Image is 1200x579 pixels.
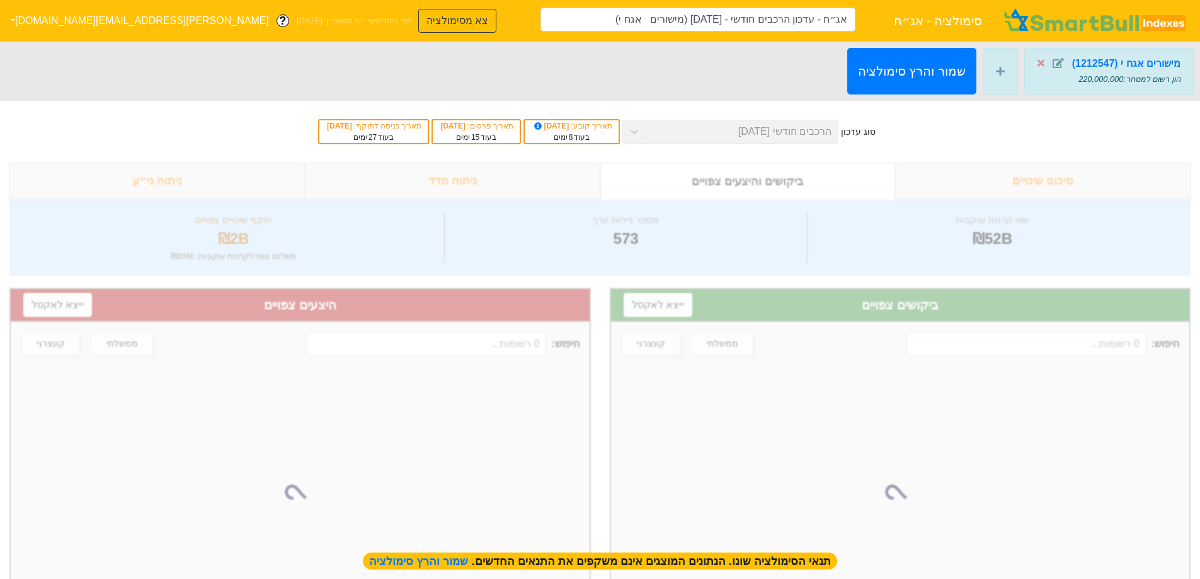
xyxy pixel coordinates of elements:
[906,332,1179,356] span: חיפוש :
[637,337,665,351] div: קונצרני
[1002,8,1190,33] img: SmartBull
[811,227,1174,250] div: ₪52B
[811,213,1174,227] div: שווי קרנות עוקבות
[327,122,354,130] span: [DATE]
[1072,58,1180,69] strong: מישורים אגח י (1212547)
[471,133,479,142] span: 15
[624,293,692,317] button: ייצא לאקסל
[106,337,138,351] div: ממשלתי
[692,333,753,355] button: ממשלתי
[306,332,579,356] span: חיפוש :
[540,8,855,32] input: אג״ח - עדכון הרכבים חודשי - 29/09/25 (מישורים אגח י)
[326,132,421,143] div: בעוד ימים
[306,332,546,356] input: 0 רשומות...
[847,48,976,95] button: שמור והרץ סימולציה
[707,337,738,351] div: ממשלתי
[23,295,577,314] div: היצעים צפויים
[26,227,441,250] div: ₪2B
[531,132,612,143] div: בעוד ימים
[624,295,1177,314] div: ביקושים צפויים
[448,227,804,250] div: 573
[26,213,441,227] div: היקף שינויים צפויים
[448,213,804,227] div: מספר ניירות ערך
[418,9,496,33] button: צא מסימולציה
[440,122,467,130] span: [DATE]
[326,120,421,132] div: תאריך כניסה לתוקף :
[37,337,65,351] div: קונצרני
[841,125,876,139] div: סוג עדכון
[363,553,838,570] span: תנאי הסימולציה שונו. הנתונים המוצגים אינם משקפים את התנאים החדשים.
[23,293,92,317] button: ייצא לאקסל
[439,120,513,132] div: תאריך פרסום :
[285,477,315,507] img: loading...
[895,163,1191,200] div: סיכום שינויים
[92,333,152,355] button: ממשלתי
[532,122,571,130] span: [DATE]
[569,133,573,142] span: 8
[531,120,612,132] div: תאריך קובע :
[297,14,412,27] span: לפי נתוני סוף יום מתאריך [DATE]
[439,132,513,143] div: בעוד ימים
[279,13,286,30] span: ?
[906,332,1146,356] input: 0 רשומות...
[600,163,896,200] div: ביקושים והיצעים צפויים
[369,133,377,142] span: 27
[22,333,79,355] button: קונצרני
[894,8,983,33] span: סימולציה - אג״ח
[622,333,680,355] button: קונצרני
[1078,74,1180,84] span: הון רשום למסחר : 220,000,000
[9,163,305,200] div: ניתוח ני״ע
[885,477,915,507] img: loading...
[305,163,600,200] div: ניתוח מדד
[369,555,471,568] span: שמור והרץ סימולציה
[26,250,441,263] div: תשלום צפוי לקרנות עוקבות : ₪20M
